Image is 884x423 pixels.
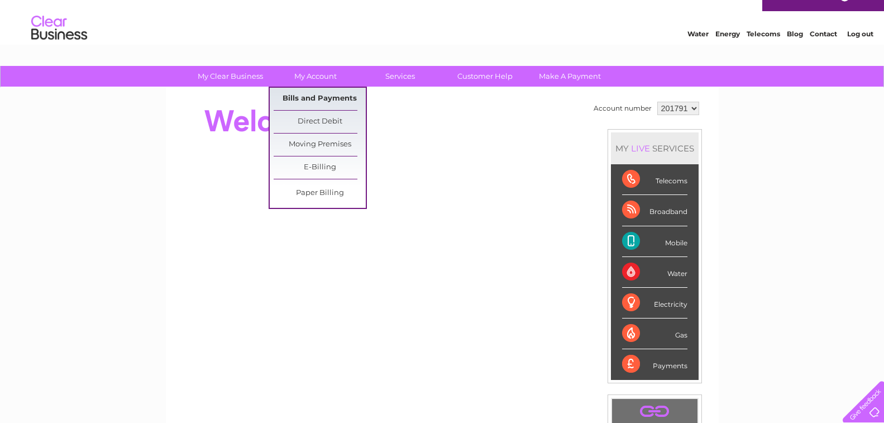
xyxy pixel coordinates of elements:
a: Services [354,66,446,87]
a: Paper Billing [274,182,366,205]
div: Payments [622,349,687,379]
div: Broadband [622,195,687,226]
img: logo.png [31,29,88,63]
a: Bills and Payments [274,88,366,110]
div: Mobile [622,226,687,257]
a: 0333 014 3131 [673,6,751,20]
div: MY SERVICES [611,132,699,164]
a: Log out [847,47,873,56]
a: Customer Help [439,66,531,87]
a: E-Billing [274,156,366,179]
div: Clear Business is a trading name of Verastar Limited (registered in [GEOGRAPHIC_DATA] No. 3667643... [179,6,706,54]
a: My Clear Business [184,66,276,87]
div: LIVE [629,143,652,154]
div: Gas [622,319,687,349]
div: Electricity [622,288,687,319]
a: Water [687,47,709,56]
a: Direct Debit [274,111,366,133]
a: Make A Payment [524,66,616,87]
a: . [615,402,695,421]
a: Contact [810,47,837,56]
a: Energy [715,47,740,56]
a: Telecoms [747,47,780,56]
div: Water [622,257,687,288]
a: Moving Premises [274,134,366,156]
a: Blog [787,47,803,56]
div: Telecoms [622,164,687,195]
td: Account number [591,99,654,118]
a: My Account [269,66,361,87]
